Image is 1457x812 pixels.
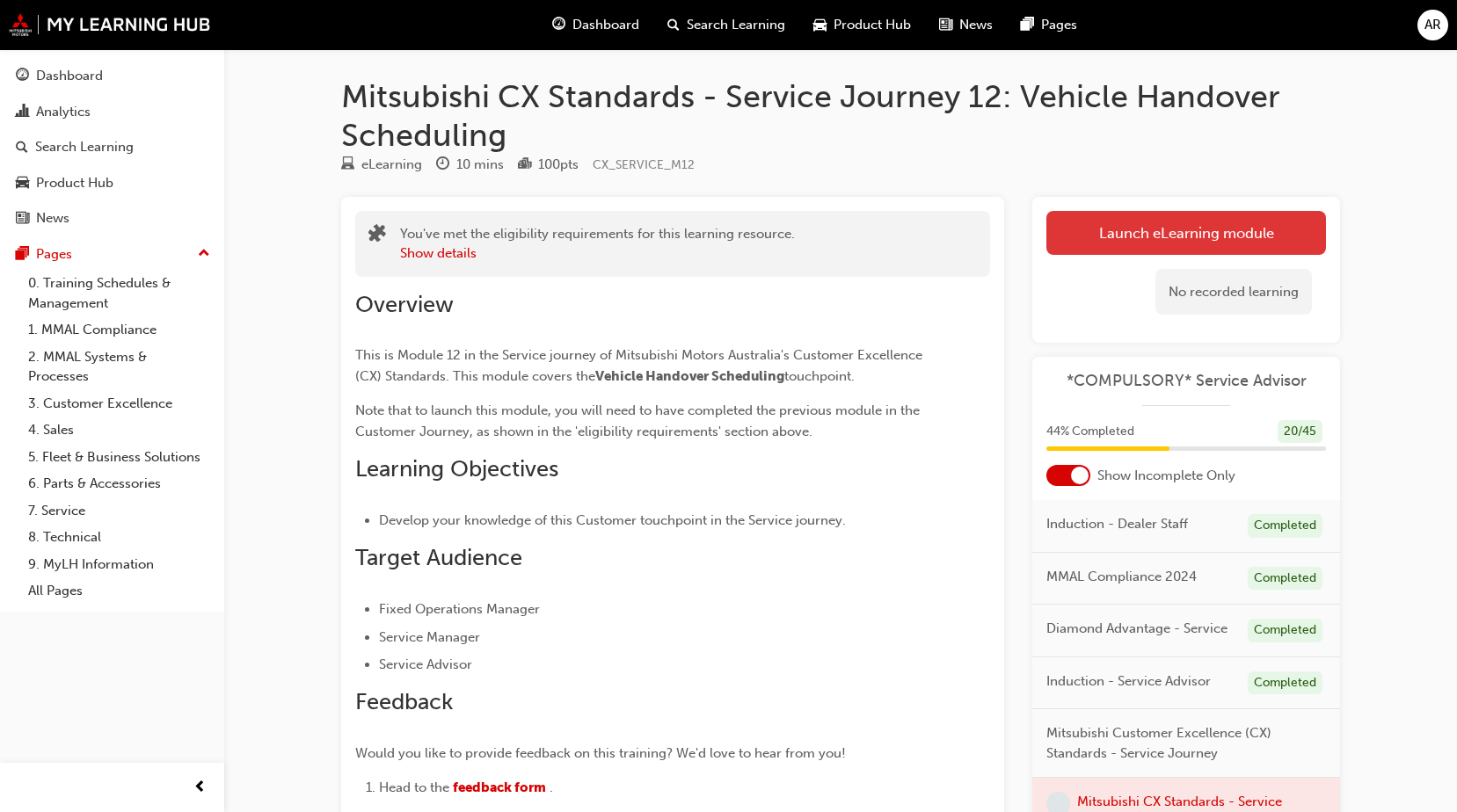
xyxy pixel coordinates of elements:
[193,777,207,799] span: prev-icon
[550,779,553,795] span: .
[1417,10,1448,40] button: AR
[552,14,565,36] span: guage-icon
[341,77,1340,154] h1: Mitsubishi CX Standards - Service Journey 12: Vehicle Handover Scheduling
[1041,15,1077,35] span: Pages
[341,154,422,176] div: Type
[7,96,217,128] a: Analytics
[21,551,217,578] a: 9. MyLH Information
[355,291,454,318] span: Overview
[593,157,695,172] span: Learning resource code
[21,577,217,605] a: All Pages
[355,455,558,482] span: Learning Objectives
[7,60,217,92] a: Dashboard
[341,157,354,173] span: learningResourceType_ELEARNING-icon
[355,688,453,715] span: Feedback
[1046,723,1312,763] span: Mitsubishi Customer Excellence (CX) Standards - Service Journey
[21,524,217,551] a: 8. Technical
[939,14,952,36] span: news-icon
[834,15,911,35] span: Product Hub
[16,176,29,192] span: car-icon
[453,779,546,795] a: feedback form
[16,69,29,84] span: guage-icon
[355,745,846,761] span: Would you like to provide feedback on this training? We'd love to hear from you!
[1278,420,1322,444] div: 20 / 45
[538,7,653,43] a: guage-iconDashboard
[799,7,925,43] a: car-iconProduct Hub
[9,13,211,36] img: mmal
[687,15,785,35] span: Search Learning
[21,344,217,390] a: 2. MMAL Systems & Processes
[7,202,217,235] a: News
[1046,422,1134,442] span: 44 % Completed
[1424,15,1441,35] span: AR
[21,470,217,497] a: 6. Parts & Accessories
[355,347,926,384] span: This is Module 12 in the Service journey of Mitsubishi Motors Australia's Customer Excellence (CX...
[518,154,579,176] div: Points
[1248,567,1322,591] div: Completed
[1046,619,1228,639] span: Diamond Advantage - Service
[400,224,795,264] div: You've met the eligibility requirements for this learning resource.
[1021,14,1034,36] span: pages-icon
[1248,619,1322,642] div: Completed
[1046,671,1211,692] span: Induction - Service Advisor
[813,14,827,36] span: car-icon
[368,226,386,246] span: puzzle-icon
[1155,269,1312,315] div: No recorded learning
[16,211,29,227] span: news-icon
[36,208,69,228] div: News
[21,390,217,417] a: 3. Customer Excellence
[21,444,217,471] a: 5. Fleet & Business Solutions
[7,238,217,271] button: Pages
[667,14,680,36] span: search-icon
[198,243,210,265] span: up-icon
[653,7,799,43] a: search-iconSearch Learning
[7,56,217,238] button: DashboardAnalyticsSearch LearningProduct HubNews
[21,417,217,444] a: 4. Sales
[959,15,993,35] span: News
[7,167,217,199] a: Product Hub
[1046,514,1188,534] span: Induction - Dealer Staff
[16,105,29,120] span: chart-icon
[355,544,522,571] span: Target Audience
[518,157,531,173] span: podium-icon
[595,368,784,384] span: Vehicle Handover Scheduling
[36,173,113,193] div: Product Hub
[355,402,923,439] span: Note that to launch this module, you will need to have completed the previous module in the Custo...
[21,270,217,316] a: 0. Training Schedules & Management
[379,779,449,795] span: Head to the
[379,601,540,617] span: Fixed Operations Manager
[436,157,449,173] span: clock-icon
[925,7,1007,43] a: news-iconNews
[7,131,217,163] a: Search Learning
[436,154,504,176] div: Duration
[36,244,72,265] div: Pages
[1046,211,1326,255] a: Launch eLearning module
[1097,466,1235,486] span: Show Incomplete Only
[379,656,472,672] span: Service Advisor
[400,243,477,264] button: Show details
[784,368,855,384] span: touchpoint.
[379,629,480,645] span: Service Manager
[1046,371,1326,391] a: *COMPULSORY* Service Advisor
[16,140,28,156] span: search-icon
[16,247,29,263] span: pages-icon
[21,497,217,525] a: 7. Service
[1248,671,1322,695] div: Completed
[361,155,422,175] div: eLearning
[572,15,639,35] span: Dashboard
[1046,567,1197,587] span: MMAL Compliance 2024
[1007,7,1091,43] a: pages-iconPages
[21,316,217,344] a: 1. MMAL Compliance
[1248,514,1322,538] div: Completed
[379,512,846,528] span: Develop your knowledge of this Customer touchpoint in the Service journey.
[538,155,579,175] div: 100 pts
[36,66,103,86] div: Dashboard
[35,137,134,157] div: Search Learning
[36,102,91,122] div: Analytics
[456,155,504,175] div: 10 mins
